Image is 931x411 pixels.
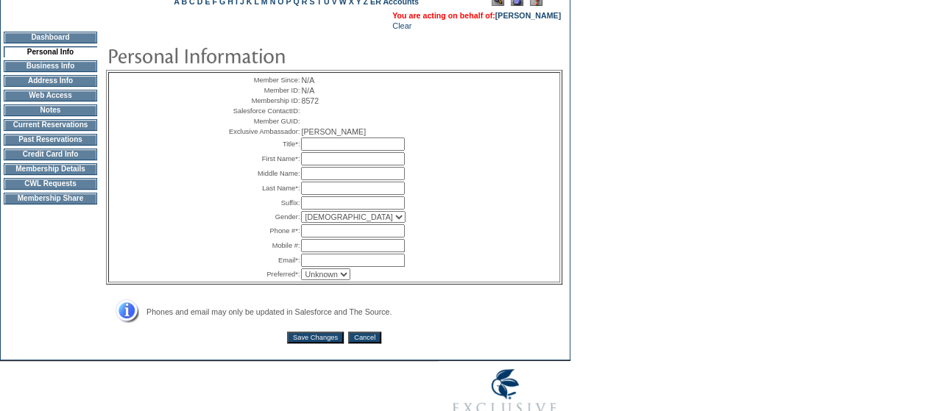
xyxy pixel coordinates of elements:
td: Title*: [225,137,300,151]
td: CWL Requests [4,178,97,190]
span: N/A [301,86,314,95]
input: Save Changes [287,332,344,343]
td: Gender: [225,211,300,223]
td: Phone #*: [225,224,300,237]
td: Salesforce ContactID: [225,107,300,115]
td: Suffix: [225,196,300,210]
td: Notes [4,104,97,116]
td: Member GUID: [225,117,300,126]
td: Credit Card Info [4,149,97,160]
a: Clear [392,21,411,30]
span: Phones and email may only be updated in Salesforce and The Source. [146,307,392,316]
td: Membership Share [4,193,97,204]
td: Exclusive Ambassador: [225,127,300,136]
td: Current Reservations [4,119,97,131]
span: N/A [301,76,314,85]
a: [PERSON_NAME] [495,11,561,20]
td: Past Reservations [4,134,97,146]
td: Membership Details [4,163,97,175]
td: Preferred*: [225,268,300,280]
span: You are acting on behalf of: [392,11,561,20]
td: Membership ID: [225,96,300,105]
td: Dashboard [4,32,97,43]
td: Member ID: [225,86,300,95]
td: Mobile #: [225,239,300,252]
img: Address Info [106,299,139,324]
td: Last Name*: [225,182,300,195]
td: Email*: [225,254,300,267]
td: Personal Info [4,46,97,57]
td: Business Info [4,60,97,72]
td: Middle Name: [225,167,300,180]
span: 8572 [301,96,319,105]
img: pgTtlPersonalInfo.gif [107,40,401,70]
span: [PERSON_NAME] [301,127,366,136]
td: First Name*: [225,152,300,165]
input: Cancel [348,332,381,343]
td: Member Since: [225,76,300,85]
td: Web Access [4,90,97,101]
td: Address Info [4,75,97,87]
